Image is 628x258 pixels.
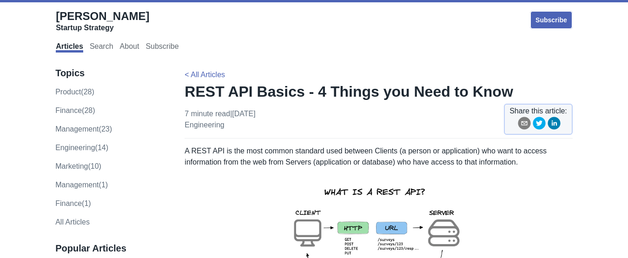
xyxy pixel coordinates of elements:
a: engineering [185,121,224,129]
a: product(28) [55,88,94,96]
a: Finance(1) [55,199,91,207]
a: About [120,42,139,53]
button: linkedin [548,117,561,133]
a: Subscribe [530,11,573,29]
a: engineering(14) [55,144,108,152]
a: marketing(10) [55,162,101,170]
button: email [518,117,531,133]
span: [PERSON_NAME] [56,10,149,22]
a: [PERSON_NAME]Startup Strategy [56,9,149,33]
div: Startup Strategy [56,23,149,33]
a: < All Articles [185,71,225,79]
span: Share this article: [509,106,567,117]
a: Articles [56,42,83,53]
h3: Popular Articles [55,243,165,254]
p: A REST API is the most common standard used between Clients (a person or application) who want to... [185,146,572,168]
p: 7 minute read | [DATE] [185,108,255,131]
a: Search [90,42,113,53]
h3: Topics [55,67,165,79]
a: Subscribe [145,42,178,53]
a: management(23) [55,125,112,133]
a: Management(1) [55,181,108,189]
a: All Articles [55,218,90,226]
button: twitter [533,117,546,133]
a: finance(28) [55,106,95,114]
h1: REST API Basics - 4 Things you Need to Know [185,82,572,101]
